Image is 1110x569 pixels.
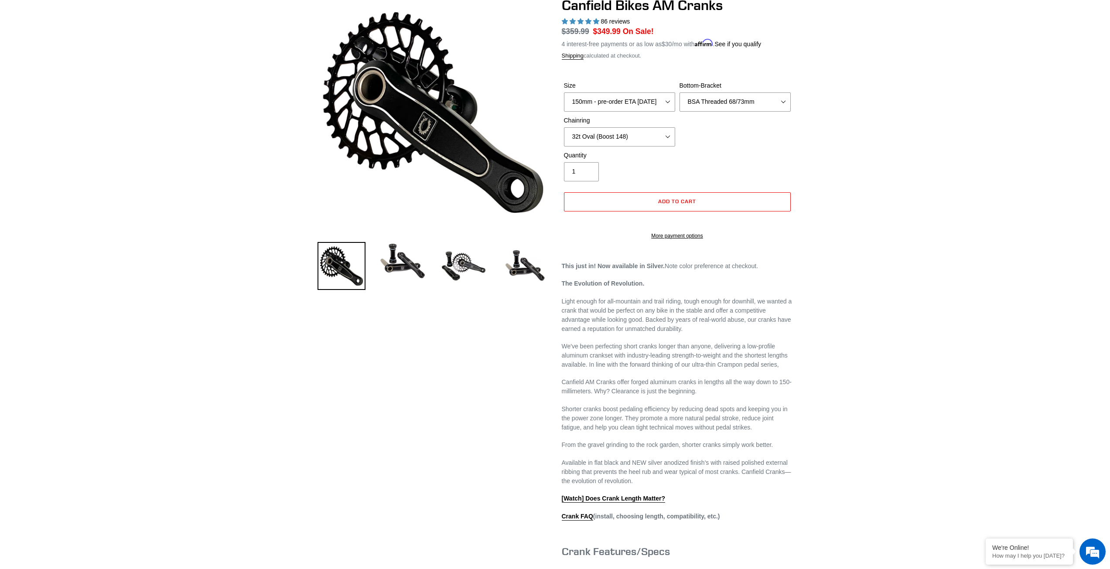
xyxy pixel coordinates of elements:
[658,198,696,204] span: Add to cart
[564,151,675,160] label: Quantity
[562,280,645,287] strong: The Evolution of Revolution.
[562,297,793,334] p: Light enough for all-mountain and trail riding, tough enough for downhill, we wanted a crank that...
[28,44,50,65] img: d_696896380_company_1647369064580_696896380
[992,552,1066,559] p: How may I help you today?
[58,49,160,60] div: Chat with us now
[562,37,762,49] p: 4 interest-free payments or as low as /mo with .
[440,242,488,290] img: Load image into Gallery viewer, Canfield Bikes AM Cranks
[562,458,793,486] p: Available in flat black and NEW silver anodized finish's with raised polished external ribbing th...
[992,544,1066,551] div: We're Online!
[4,238,166,269] textarea: Type your message and hit 'Enter'
[695,39,713,47] span: Affirm
[562,545,793,558] h3: Crank Features/Specs
[680,81,791,90] label: Bottom-Bracket
[143,4,164,25] div: Minimize live chat window
[623,26,654,37] span: On Sale!
[562,51,793,60] div: calculated at checkout.
[564,116,675,125] label: Chainring
[501,242,549,290] img: Load image into Gallery viewer, CANFIELD-AM_DH-CRANKS
[564,232,791,240] a: More payment options
[562,440,793,450] p: From the gravel grinding to the rock garden, shorter cranks simply work better.
[562,52,584,60] a: Shipping
[379,242,427,280] img: Load image into Gallery viewer, Canfield Cranks
[562,342,793,369] p: We've been perfecting short cranks longer than anyone, delivering a low-profile aluminum crankset...
[562,513,720,521] strong: (install, choosing length, compatibility, etc.)
[51,110,120,198] span: We're online!
[562,495,666,503] a: [Watch] Does Crank Length Matter?
[562,262,793,271] p: Note color preference at checkout.
[562,18,601,25] span: 4.97 stars
[564,81,675,90] label: Size
[562,405,793,432] p: Shorter cranks boost pedaling efficiency by reducing dead spots and keeping you in the power zone...
[593,27,621,36] span: $349.99
[601,18,630,25] span: 86 reviews
[714,41,761,48] a: See if you qualify - Learn more about Affirm Financing (opens in modal)
[562,27,589,36] s: $359.99
[562,513,593,521] a: Crank FAQ
[10,48,23,61] div: Navigation go back
[662,41,672,48] span: $30
[318,242,365,290] img: Load image into Gallery viewer, Canfield Bikes AM Cranks
[564,192,791,211] button: Add to cart
[562,378,793,396] p: Canfield AM Cranks offer forged aluminum cranks in lengths all the way down to 150-millimeters. W...
[562,262,665,269] strong: This just in! Now available in Silver.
